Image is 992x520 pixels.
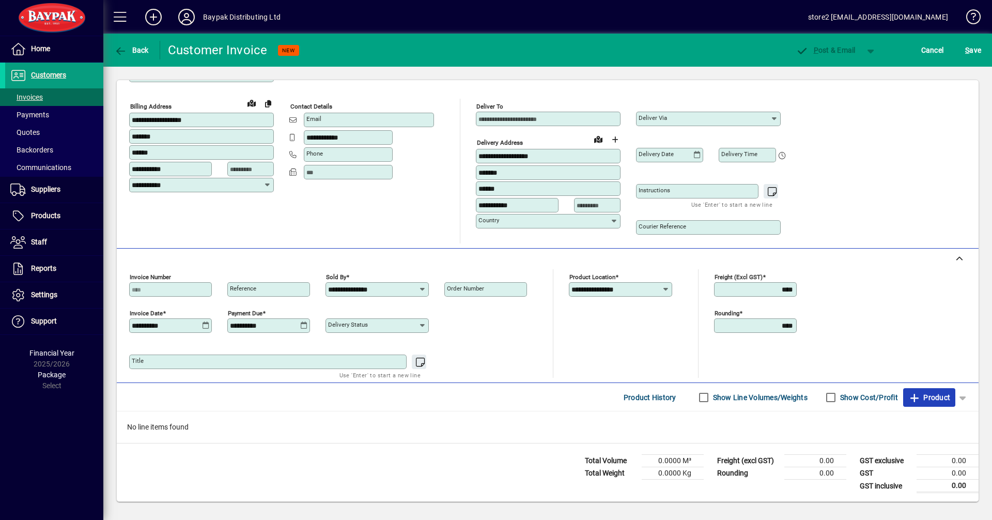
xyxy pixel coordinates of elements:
[31,185,60,193] span: Suppliers
[642,467,704,480] td: 0.0000 Kg
[31,264,56,272] span: Reports
[260,95,276,112] button: Copy to Delivery address
[580,467,642,480] td: Total Weight
[132,357,144,364] mat-label: Title
[814,46,818,54] span: P
[5,256,103,282] a: Reports
[10,111,49,119] span: Payments
[590,131,607,147] a: View on map
[5,203,103,229] a: Products
[808,9,948,25] div: store2 [EMAIL_ADDRESS][DOMAIN_NAME]
[917,467,979,480] td: 0.00
[282,47,295,54] span: NEW
[117,411,979,443] div: No line items found
[31,238,47,246] span: Staff
[31,211,60,220] span: Products
[607,131,623,148] button: Choose address
[712,467,784,480] td: Rounding
[306,150,323,157] mat-label: Phone
[168,42,268,58] div: Customer Invoice
[10,93,43,101] span: Invoices
[306,115,321,123] mat-label: Email
[958,2,979,36] a: Knowledge Base
[137,8,170,26] button: Add
[639,150,674,158] mat-label: Delivery date
[715,310,739,317] mat-label: Rounding
[5,230,103,255] a: Staff
[5,141,103,159] a: Backorders
[691,198,772,210] mat-hint: Use 'Enter' to start a new line
[5,159,103,176] a: Communications
[917,480,979,493] td: 0.00
[838,392,898,403] label: Show Cost/Profit
[908,389,950,406] span: Product
[103,41,160,59] app-page-header-button: Back
[5,124,103,141] a: Quotes
[5,106,103,124] a: Payments
[328,321,368,328] mat-label: Delivery status
[965,46,969,54] span: S
[478,217,499,224] mat-label: Country
[339,369,421,381] mat-hint: Use 'Enter' to start a new line
[5,282,103,308] a: Settings
[903,388,955,407] button: Product
[38,371,66,379] span: Package
[10,128,40,136] span: Quotes
[326,273,346,281] mat-label: Sold by
[796,46,856,54] span: ost & Email
[31,317,57,325] span: Support
[243,95,260,111] a: View on map
[476,103,503,110] mat-label: Deliver To
[5,36,103,62] a: Home
[855,467,917,480] td: GST
[170,8,203,26] button: Profile
[5,309,103,334] a: Support
[31,290,57,299] span: Settings
[130,273,171,281] mat-label: Invoice number
[784,467,846,480] td: 0.00
[624,389,676,406] span: Product History
[10,163,71,172] span: Communications
[112,41,151,59] button: Back
[31,71,66,79] span: Customers
[919,41,947,59] button: Cancel
[639,187,670,194] mat-label: Instructions
[855,480,917,493] td: GST inclusive
[130,310,163,317] mat-label: Invoice date
[31,44,50,53] span: Home
[721,150,757,158] mat-label: Delivery time
[5,88,103,106] a: Invoices
[203,9,281,25] div: Baypak Distributing Ltd
[715,273,763,281] mat-label: Freight (excl GST)
[5,177,103,203] a: Suppliers
[855,455,917,467] td: GST exclusive
[711,392,808,403] label: Show Line Volumes/Weights
[29,349,74,357] span: Financial Year
[230,285,256,292] mat-label: Reference
[784,455,846,467] td: 0.00
[712,455,784,467] td: Freight (excl GST)
[569,273,615,281] mat-label: Product location
[580,455,642,467] td: Total Volume
[228,310,262,317] mat-label: Payment due
[917,455,979,467] td: 0.00
[619,388,680,407] button: Product History
[10,146,53,154] span: Backorders
[639,114,667,121] mat-label: Deliver via
[963,41,984,59] button: Save
[639,223,686,230] mat-label: Courier Reference
[921,42,944,58] span: Cancel
[642,455,704,467] td: 0.0000 M³
[447,285,484,292] mat-label: Order number
[114,46,149,54] span: Back
[965,42,981,58] span: ave
[791,41,861,59] button: Post & Email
